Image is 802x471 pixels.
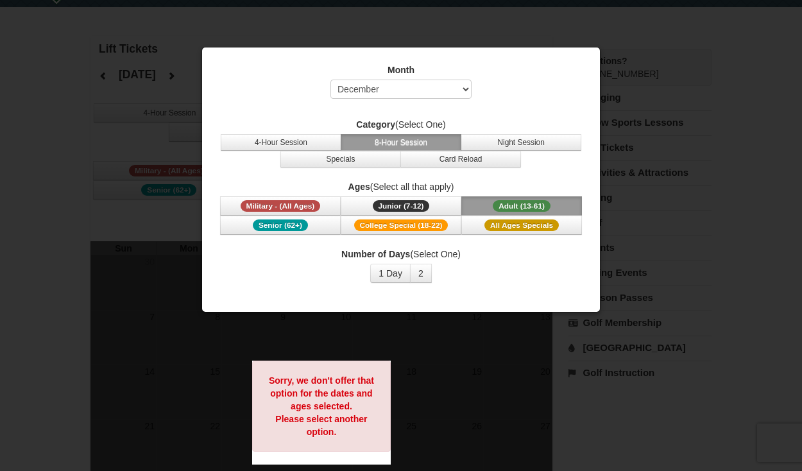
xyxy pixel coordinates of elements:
[410,264,432,283] button: 2
[484,219,559,231] span: All Ages Specials
[341,249,410,259] strong: Number of Days
[388,65,414,75] strong: Month
[280,151,401,167] button: Specials
[356,119,395,130] strong: Category
[220,196,341,216] button: Military - (All Ages)
[348,182,370,192] strong: Ages
[269,375,374,437] strong: Sorry, we don't offer that option for the dates and ages selected. Please select another option.
[218,248,584,261] label: (Select One)
[241,200,321,212] span: Military - (All Ages)
[218,180,584,193] label: (Select all that apply)
[341,216,461,235] button: College Special (18-22)
[461,134,581,151] button: Night Session
[354,219,448,231] span: College Special (18-22)
[461,216,582,235] button: All Ages Specials
[400,151,521,167] button: Card Reload
[253,219,308,231] span: Senior (62+)
[341,134,461,151] button: 8-Hour Session
[461,196,582,216] button: Adult (13-61)
[218,118,584,131] label: (Select One)
[493,200,550,212] span: Adult (13-61)
[373,200,430,212] span: Junior (7-12)
[220,216,341,235] button: Senior (62+)
[341,196,461,216] button: Junior (7-12)
[370,264,411,283] button: 1 Day
[221,134,341,151] button: 4-Hour Session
